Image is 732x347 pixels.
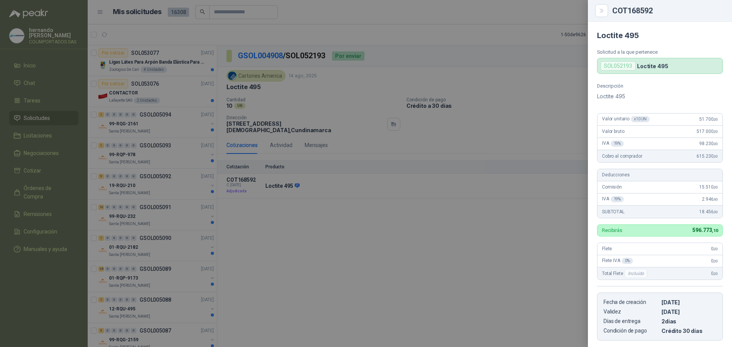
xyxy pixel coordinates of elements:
span: 15.510 [699,184,718,190]
span: ,00 [713,247,718,251]
p: [DATE] [661,299,716,305]
p: [DATE] [661,309,716,315]
span: Valor unitario [602,116,650,122]
span: ,00 [713,142,718,146]
span: Flete [602,246,612,251]
p: Descripción [597,83,723,89]
span: 51.700 [699,117,718,122]
span: Deducciones [602,172,629,177]
button: Close [597,6,606,15]
span: Total Flete [602,269,649,278]
p: Recibirás [602,228,622,233]
span: 517.000 [697,129,718,134]
span: 596.773 [692,227,718,233]
div: 0 % [622,258,633,264]
div: x 10 UN [631,116,650,122]
span: ,00 [713,117,718,122]
h4: Loctite 495 [597,31,723,40]
span: 18.456 [699,209,718,214]
span: Flete IVA [602,258,633,264]
p: Días de entrega [604,318,658,325]
div: COT168592 [612,7,723,14]
p: Fecha de creación [604,299,658,305]
span: ,90 [713,197,718,201]
div: SOL052193 [600,61,636,70]
span: ,00 [713,259,718,263]
span: ,00 [713,130,718,134]
span: IVA [602,196,624,202]
span: 0 [711,271,718,276]
div: 19 % [611,141,624,147]
span: 0 [711,258,718,264]
span: ,00 [713,272,718,276]
div: Incluido [624,269,647,278]
span: 615.230 [697,154,718,159]
p: Loctite 495 [597,92,723,101]
span: Valor bruto [602,129,624,134]
span: ,00 [713,185,718,189]
span: ,00 [713,154,718,158]
span: 2.946 [702,197,718,202]
span: ,10 [712,228,718,233]
p: Loctite 495 [637,63,668,69]
span: Cobro al comprador [602,154,642,159]
span: IVA [602,141,624,147]
p: 2 dias [661,318,716,325]
span: Comisión [602,184,622,190]
p: Validez [604,309,658,315]
div: 19 % [611,196,624,202]
p: Condición de pago [604,328,658,334]
span: 98.230 [699,141,718,146]
span: 0 [711,246,718,251]
span: ,90 [713,210,718,214]
span: SUBTOTAL [602,209,624,214]
p: Solicitud a la que pertenece [597,49,723,55]
p: Crédito 30 días [661,328,716,334]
